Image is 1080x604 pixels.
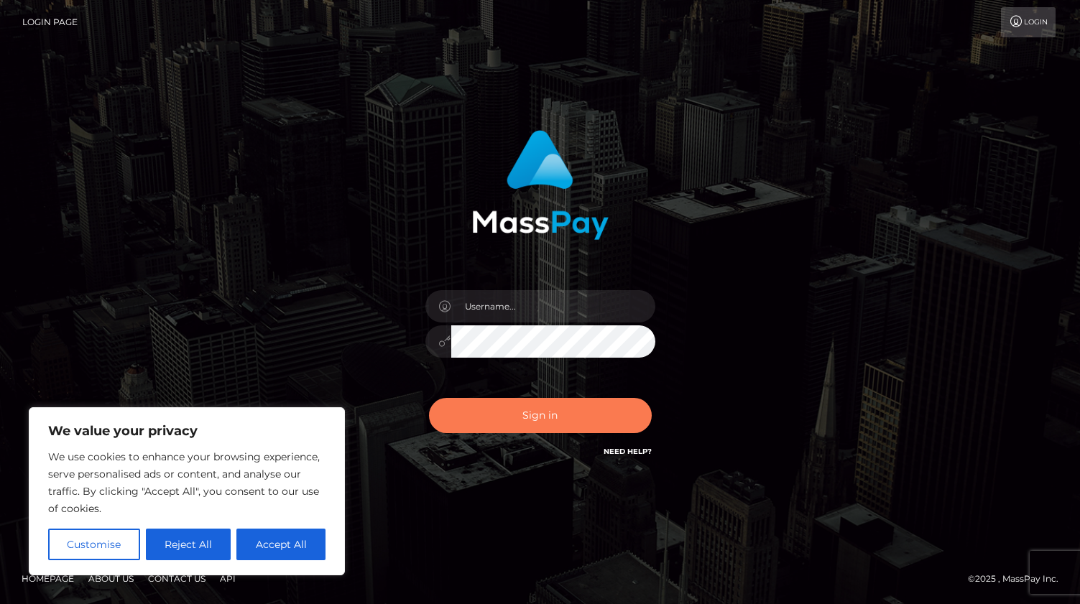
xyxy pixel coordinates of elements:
[429,398,652,433] button: Sign in
[146,529,231,560] button: Reject All
[16,567,80,590] a: Homepage
[83,567,139,590] a: About Us
[604,447,652,456] a: Need Help?
[48,529,140,560] button: Customise
[1001,7,1056,37] a: Login
[142,567,211,590] a: Contact Us
[48,448,326,517] p: We use cookies to enhance your browsing experience, serve personalised ads or content, and analys...
[214,567,241,590] a: API
[451,290,655,322] input: Username...
[968,571,1069,587] div: © 2025 , MassPay Inc.
[472,130,609,240] img: MassPay Login
[236,529,326,560] button: Accept All
[29,407,345,575] div: We value your privacy
[48,422,326,440] p: We value your privacy
[22,7,78,37] a: Login Page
